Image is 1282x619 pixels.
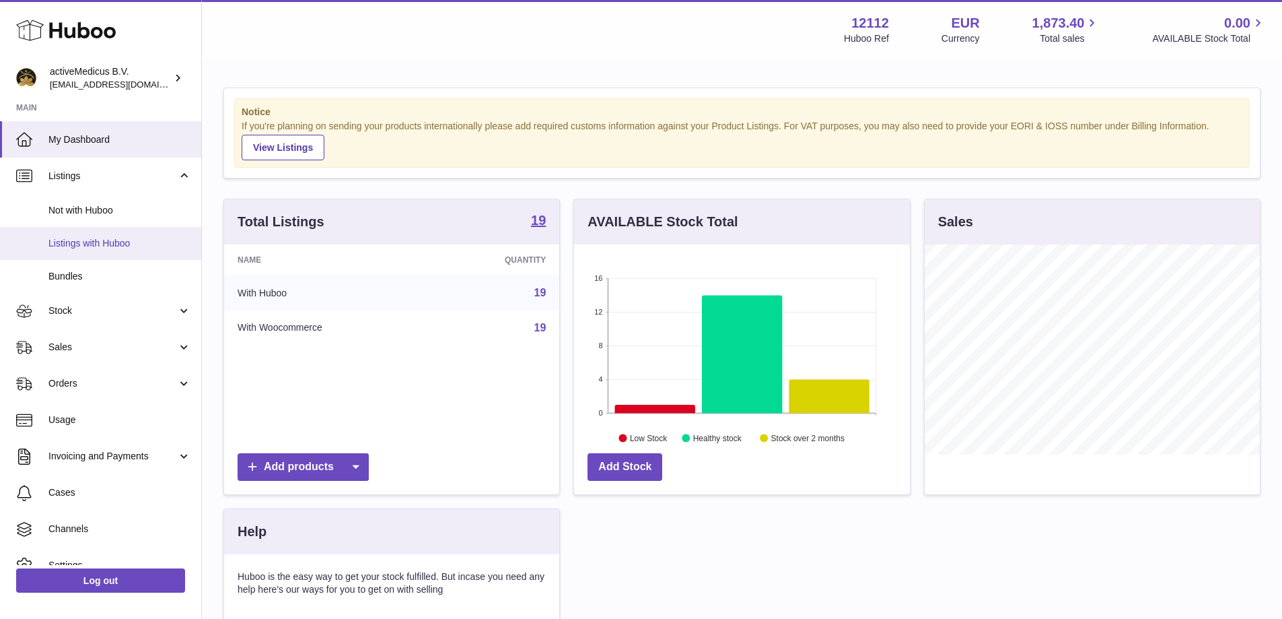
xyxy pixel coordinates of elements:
[48,450,177,463] span: Invoicing and Payments
[534,287,546,298] a: 19
[238,523,266,541] h3: Help
[771,433,845,443] text: Stock over 2 months
[48,304,177,317] span: Stock
[242,135,324,160] a: View Listings
[599,375,603,383] text: 4
[48,414,191,426] span: Usage
[224,311,432,346] td: With Woocommerce
[238,453,369,481] a: Add products
[587,213,738,231] h3: AVAILABLE Stock Total
[48,237,191,250] span: Listings with Huboo
[48,341,177,354] span: Sales
[531,214,546,230] a: 19
[595,274,603,282] text: 16
[693,433,742,443] text: Healthy stock
[1152,14,1266,45] a: 0.00 AVAILABLE Stock Total
[938,213,973,231] h3: Sales
[48,377,177,390] span: Orders
[238,213,324,231] h3: Total Listings
[48,270,191,283] span: Bundles
[238,571,546,596] p: Huboo is the easy way to get your stock fulfilled. But incase you need any help here's our ways f...
[1152,32,1266,45] span: AVAILABLE Stock Total
[587,453,662,481] a: Add Stock
[1032,14,1100,45] a: 1,873.40 Total sales
[48,204,191,217] span: Not with Huboo
[534,322,546,333] a: 19
[595,308,603,316] text: 12
[851,14,889,32] strong: 12112
[48,486,191,499] span: Cases
[48,559,191,572] span: Settings
[224,275,432,311] td: With Huboo
[630,433,668,443] text: Low Stock
[951,14,979,32] strong: EUR
[1224,14,1250,32] span: 0.00
[531,214,546,227] strong: 19
[224,245,432,275] th: Name
[1040,32,1100,45] span: Total sales
[432,245,559,275] th: Quantity
[50,65,171,91] div: activeMedicus B.V.
[48,523,191,535] span: Channels
[941,32,980,45] div: Currency
[844,32,889,45] div: Huboo Ref
[16,568,185,593] a: Log out
[242,106,1242,119] strong: Notice
[48,133,191,146] span: My Dashboard
[599,409,603,417] text: 0
[242,120,1242,160] div: If you're planning on sending your products internationally please add required customs informati...
[48,170,177,183] span: Listings
[599,341,603,350] text: 8
[1032,14,1085,32] span: 1,873.40
[50,79,198,90] span: [EMAIL_ADDRESS][DOMAIN_NAME]
[16,68,36,88] img: internalAdmin-12112@internal.huboo.com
